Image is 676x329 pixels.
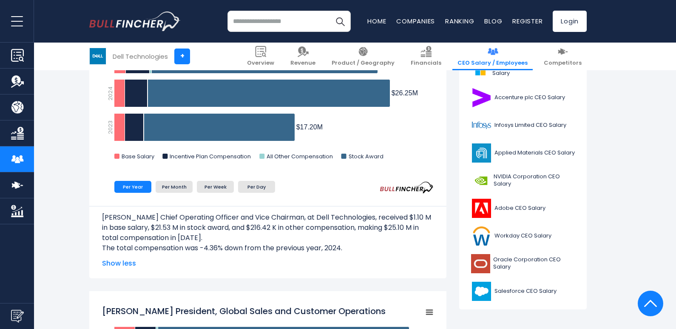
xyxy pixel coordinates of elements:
[102,20,434,169] svg: Jeffrey W. Clarke Chief Operating Officer and Vice Chairman
[332,60,395,67] span: Product / Geography
[114,181,151,193] li: Per Year
[267,152,333,160] text: All Other Compensation
[106,86,114,100] text: 2024
[494,149,575,157] span: Applied Materials CEO Salary
[367,17,386,26] a: Home
[493,256,575,271] span: Oracle Corporation CEO Salary
[466,224,580,248] a: Workday CEO Salary
[466,252,580,275] a: Oracle Corporation CEO Salary
[247,60,274,67] span: Overview
[471,143,492,163] img: AMAT logo
[471,171,491,190] img: NVDA logo
[238,181,275,193] li: Per Day
[484,17,502,26] a: Blog
[471,199,492,218] img: ADBE logo
[471,282,492,301] img: CRM logo
[553,11,587,32] a: Login
[466,114,580,137] a: Infosys Limited CEO Salary
[411,60,441,67] span: Financials
[102,258,434,269] span: Show less
[396,17,435,26] a: Companies
[89,11,181,31] img: bullfincher logo
[466,86,580,109] a: Accenture plc CEO Salary
[89,11,181,31] a: Go to homepage
[457,60,528,67] span: CEO Salary / Employees
[466,280,580,303] a: Salesforce CEO Salary
[113,51,168,61] div: Dell Technologies
[466,169,580,192] a: NVIDIA Corporation CEO Salary
[445,17,474,26] a: Ranking
[102,243,434,253] p: The total compensation was -4.36% down from the previous year, 2024.
[406,43,446,70] a: Financials
[471,226,492,246] img: WDAY logo
[296,123,323,131] tspan: $17.20M
[494,288,557,295] span: Salesforce CEO Salary
[290,60,315,67] span: Revenue
[392,89,418,97] tspan: $26.25M
[539,43,587,70] a: Competitors
[329,11,351,32] button: Search
[512,17,543,26] a: Register
[90,48,106,64] img: DELL logo
[494,232,551,240] span: Workday CEO Salary
[494,94,565,101] span: Accenture plc CEO Salary
[494,122,566,129] span: Infosys Limited CEO Salary
[492,63,575,77] span: Microsoft Corporation CEO Salary
[170,152,251,160] text: Incentive Plan Compensation
[544,60,582,67] span: Competitors
[122,152,155,160] text: Base Salary
[197,181,234,193] li: Per Week
[452,43,533,70] a: CEO Salary / Employees
[106,120,114,134] text: 2023
[327,43,400,70] a: Product / Geography
[156,181,193,193] li: Per Month
[471,254,491,273] img: ORCL logo
[174,49,190,64] a: +
[242,43,279,70] a: Overview
[466,197,580,220] a: Adobe CEO Salary
[494,173,575,188] span: NVIDIA Corporation CEO Salary
[471,88,492,107] img: ACN logo
[102,305,386,317] tspan: [PERSON_NAME] President, Global Sales and Customer Operations
[102,212,434,243] p: [PERSON_NAME] Chief Operating Officer and Vice Chairman, at Dell Technologies, received $1.10 M i...
[494,205,545,212] span: Adobe CEO Salary
[349,152,383,160] text: Stock Award
[471,116,492,135] img: INFY logo
[285,43,321,70] a: Revenue
[466,141,580,165] a: Applied Materials CEO Salary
